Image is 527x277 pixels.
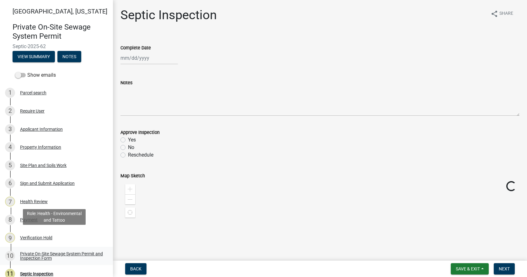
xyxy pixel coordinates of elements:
wm-modal-confirm: Notes [57,54,81,59]
button: Next [494,263,515,274]
div: Private On-Site Sewage System Permit and Inspection Form [20,252,103,260]
label: Show emails [15,71,56,79]
label: Notes [120,81,132,85]
wm-modal-confirm: Summary [13,54,55,59]
div: Septic Inspection [20,272,53,276]
label: Yes [128,136,136,144]
div: 8 [5,215,15,225]
input: mm/dd/yyyy [120,52,178,64]
div: Role: Health - Environmental and Tattoo [23,209,86,225]
h4: Private On-Site Sewage System Permit [13,23,108,41]
div: Require User [20,109,45,113]
div: 3 [5,124,15,134]
button: Save & Exit [451,263,489,274]
div: 7 [5,197,15,207]
div: Sign and Submit Application [20,181,75,186]
div: Property Information [20,145,61,149]
div: Applicant Information [20,127,63,131]
div: Verification Hold [20,235,52,240]
span: Next [499,266,510,271]
span: [GEOGRAPHIC_DATA], [US_STATE] [13,8,107,15]
span: Save & Exit [456,266,480,271]
div: 6 [5,178,15,188]
button: View Summary [13,51,55,62]
button: shareShare [486,8,518,20]
div: 4 [5,142,15,152]
label: No [128,144,134,151]
div: 9 [5,233,15,243]
span: Septic-2025-62 [13,43,100,49]
label: Complete Date [120,46,151,50]
div: 1 [5,88,15,98]
label: Reschedule [128,151,153,159]
div: Zoom out [125,194,135,204]
div: 5 [5,160,15,170]
div: Payment [20,218,38,222]
span: Back [130,266,141,271]
span: Share [499,10,513,18]
button: Back [125,263,146,274]
div: 10 [5,251,15,261]
div: 2 [5,106,15,116]
h1: Septic Inspection [120,8,217,23]
i: share [491,10,498,18]
label: Approve Inspection [120,130,160,135]
div: Health Review [20,199,48,204]
button: Notes [57,51,81,62]
div: Find my location [125,208,135,218]
label: Map Sketch [120,174,145,178]
div: Site Plan and Soils Work [20,163,67,168]
div: Zoom in [125,184,135,194]
div: Parcel search [20,91,46,95]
